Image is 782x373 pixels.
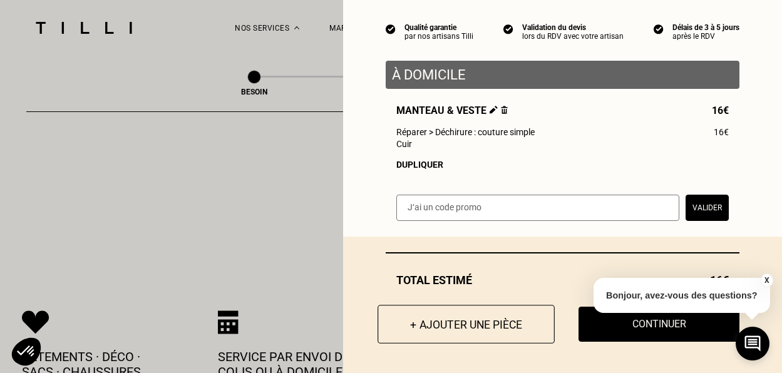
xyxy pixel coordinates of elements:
button: Valider [686,195,729,221]
span: Cuir [396,139,412,149]
span: Réparer > Déchirure : couture simple [396,127,535,137]
img: icon list info [386,23,396,34]
p: Bonjour, avez-vous des questions? [594,278,770,313]
button: Continuer [579,307,739,342]
span: 16€ [714,127,729,137]
img: Éditer [490,106,498,114]
div: Validation du devis [522,23,624,32]
input: J‘ai un code promo [396,195,679,221]
div: après le RDV [672,32,739,41]
div: Qualité garantie [404,23,473,32]
button: + Ajouter une pièce [378,305,555,344]
p: À domicile [392,67,733,83]
span: Manteau & veste [396,105,508,116]
img: Supprimer [501,106,508,114]
div: Total estimé [386,273,739,287]
img: icon list info [654,23,664,34]
div: Dupliquer [396,160,729,170]
div: lors du RDV avec votre artisan [522,32,624,41]
div: par nos artisans Tilli [404,32,473,41]
span: 16€ [712,105,729,116]
button: X [760,273,773,287]
img: icon list info [503,23,513,34]
div: Délais de 3 à 5 jours [672,23,739,32]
